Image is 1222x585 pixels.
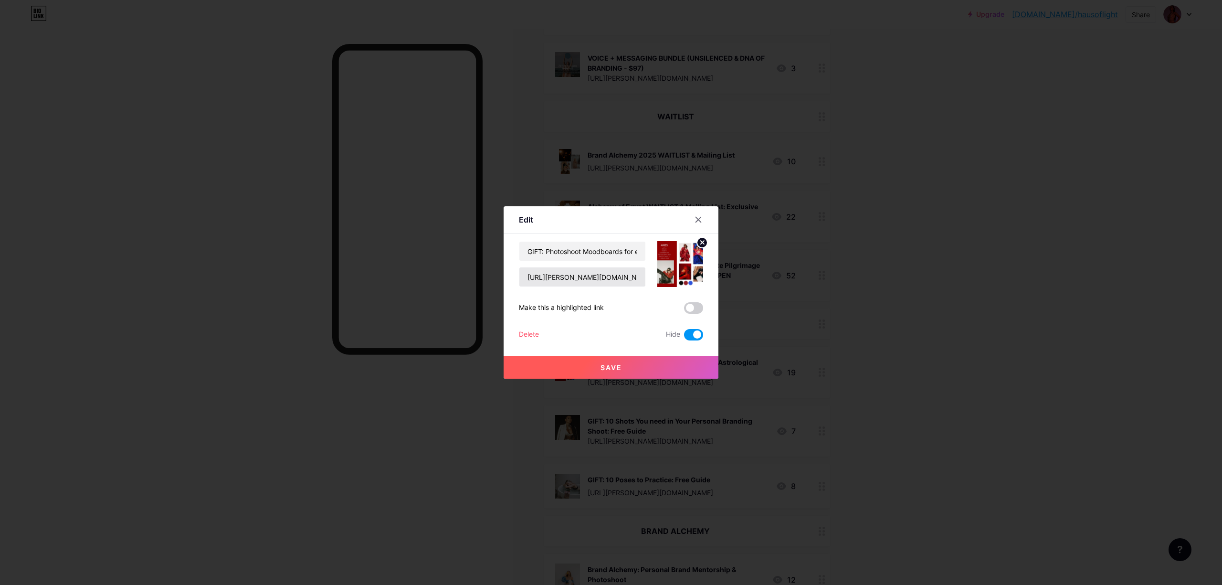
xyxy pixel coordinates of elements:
[519,214,533,225] div: Edit
[519,302,604,314] div: Make this a highlighted link
[666,329,680,340] span: Hide
[504,356,718,379] button: Save
[657,241,703,287] img: link_thumbnail
[519,329,539,340] div: Delete
[600,363,622,372] span: Save
[519,242,645,261] input: Title
[519,267,645,287] input: URL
